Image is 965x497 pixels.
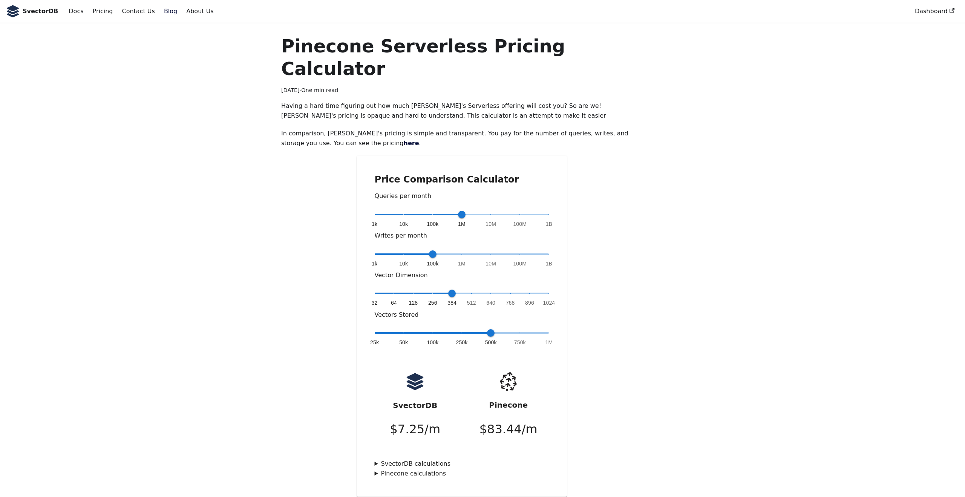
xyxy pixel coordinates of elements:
span: 100k [427,260,438,267]
summary: SvectorDB calculations [375,459,549,469]
a: Pricing [88,5,118,18]
span: 1024 [543,299,555,307]
p: Writes per month [375,231,549,241]
span: 100k [427,220,438,228]
span: 512 [467,299,476,307]
div: · One min read [281,86,642,95]
span: 768 [506,299,515,307]
span: 256 [428,299,437,307]
a: Dashboard [910,5,959,18]
span: 32 [372,299,378,307]
span: 1B [546,260,552,267]
summary: Pinecone calculations [375,469,549,479]
span: 100k [427,339,438,346]
span: 100M [513,220,527,228]
a: About Us [182,5,218,18]
span: 25k [370,339,379,346]
img: SvectorDB Logo [6,5,20,17]
span: 250k [456,339,467,346]
time: [DATE] [281,87,300,93]
span: 1B [546,220,552,228]
a: Blog [159,5,182,18]
p: $ 7.25 /m [390,419,440,439]
a: SvectorDB LogoSvectorDB LogoSvectorDB [6,5,58,17]
a: Docs [64,5,88,18]
span: 1k [372,260,377,267]
a: here [404,140,419,147]
span: 1M [545,339,553,346]
span: 500k [485,339,497,346]
img: pinecone.png [494,367,522,396]
p: Queries per month [375,191,549,201]
span: 896 [525,299,534,307]
p: Having a hard time figuring out how much [PERSON_NAME]'s Serverless offering will cost you? So ar... [281,101,642,121]
span: 1k [372,220,377,228]
span: 100M [513,260,527,267]
p: In comparison, [PERSON_NAME]'s pricing is simple and transparent. You pay for the number of queri... [281,129,642,149]
span: 50k [399,339,408,346]
b: SvectorDB [23,6,58,16]
span: 750k [514,339,526,346]
h1: Pinecone Serverless Pricing Calculator [281,35,642,80]
span: 1M [458,220,466,228]
span: 384 [447,299,456,307]
span: 10k [399,220,408,228]
span: 640 [486,299,495,307]
p: Vector Dimension [375,270,549,280]
span: 10M [486,220,496,228]
strong: Pinecone [489,400,528,410]
p: $ 83.44 /m [479,419,538,439]
span: 10M [486,260,496,267]
span: 128 [409,299,418,307]
span: 10k [399,260,408,267]
h2: Price Comparison Calculator [375,174,549,185]
strong: SvectorDB [393,401,437,410]
span: 1M [458,260,466,267]
a: Contact Us [117,5,159,18]
img: logo.svg [406,372,424,391]
p: Vectors Stored [375,310,549,320]
span: 64 [391,299,397,307]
